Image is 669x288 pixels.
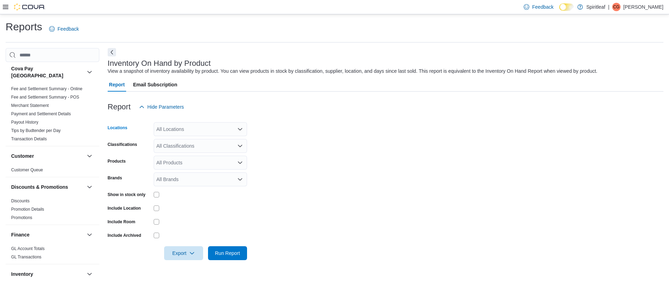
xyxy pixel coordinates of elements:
a: Payout History [11,120,38,125]
label: Classifications [108,142,137,147]
button: Export [164,246,203,260]
span: Fee and Settlement Summary - Online [11,86,83,92]
span: Payment and Settlement Details [11,111,71,117]
div: Finance [6,244,99,264]
h3: Finance [11,231,30,238]
span: Run Report [215,250,240,257]
label: Include Location [108,205,141,211]
button: Open list of options [237,177,243,182]
button: Hide Parameters [136,100,187,114]
button: Open list of options [237,126,243,132]
h1: Reports [6,20,42,34]
button: Inventory [85,270,94,278]
a: Fee and Settlement Summary - POS [11,95,79,100]
a: Discounts [11,199,30,203]
a: Tips by Budtender per Day [11,128,61,133]
button: Run Report [208,246,247,260]
span: Fee and Settlement Summary - POS [11,94,79,100]
label: Include Archived [108,233,141,238]
a: GL Account Totals [11,246,45,251]
label: Products [108,158,126,164]
div: Discounts & Promotions [6,197,99,225]
h3: Inventory [11,271,33,278]
h3: Discounts & Promotions [11,184,68,190]
a: Merchant Statement [11,103,49,108]
button: Finance [11,231,84,238]
h3: Report [108,103,131,111]
label: Locations [108,125,128,131]
a: Fee and Settlement Summary - Online [11,86,83,91]
button: Discounts & Promotions [11,184,84,190]
span: Customer Queue [11,167,43,173]
button: Customer [11,153,84,159]
div: Cova Pay [GEOGRAPHIC_DATA] [6,85,99,146]
a: Transaction Details [11,137,47,141]
span: Feedback [532,3,553,10]
button: Next [108,48,116,56]
span: Discounts [11,198,30,204]
button: Cova Pay [GEOGRAPHIC_DATA] [11,65,84,79]
button: Open list of options [237,143,243,149]
p: Spiritleaf [586,3,605,11]
input: Dark Mode [559,3,574,11]
span: Feedback [57,25,79,32]
button: Open list of options [237,160,243,165]
img: Cova [14,3,45,10]
label: Show in stock only [108,192,146,197]
button: Finance [85,231,94,239]
div: View a snapshot of inventory availability by product. You can view products in stock by classific... [108,68,598,75]
h3: Inventory On Hand by Product [108,59,211,68]
span: CG [613,3,620,11]
p: [PERSON_NAME] [623,3,663,11]
button: Customer [85,152,94,160]
span: Email Subscription [133,78,177,92]
span: Report [109,78,125,92]
div: Clayton G [612,3,621,11]
a: Promotions [11,215,32,220]
a: Promotion Details [11,207,44,212]
p: | [608,3,609,11]
a: Feedback [46,22,82,36]
a: Payment and Settlement Details [11,111,71,116]
span: Export [168,246,199,260]
span: Transaction Details [11,136,47,142]
span: Payout History [11,119,38,125]
button: Inventory [11,271,84,278]
button: Cova Pay [GEOGRAPHIC_DATA] [85,68,94,76]
button: Discounts & Promotions [85,183,94,191]
div: Customer [6,166,99,177]
span: GL Transactions [11,254,41,260]
a: GL Transactions [11,255,41,259]
span: Hide Parameters [147,103,184,110]
label: Include Room [108,219,135,225]
h3: Customer [11,153,34,159]
label: Brands [108,175,122,181]
a: Customer Queue [11,168,43,172]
